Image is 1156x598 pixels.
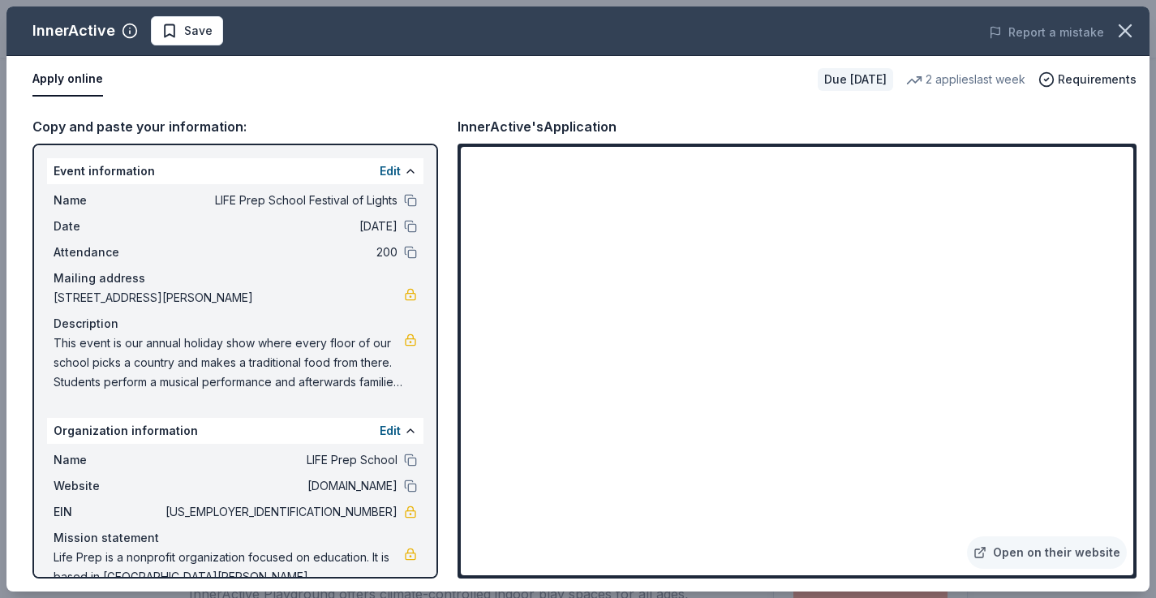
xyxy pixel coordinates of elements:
span: LIFE Prep School [162,450,398,470]
span: [STREET_ADDRESS][PERSON_NAME] [54,288,404,308]
span: Date [54,217,162,236]
span: [US_EMPLOYER_IDENTIFICATION_NUMBER] [162,502,398,522]
button: Requirements [1038,70,1137,89]
span: Name [54,191,162,210]
span: [DATE] [162,217,398,236]
span: This event is our annual holiday show where every floor of our school picks a country and makes a... [54,333,404,392]
div: InnerActive's Application [458,116,617,137]
div: Mailing address [54,269,417,288]
span: EIN [54,502,162,522]
div: Copy and paste your information: [32,116,438,137]
span: Save [184,21,213,41]
div: Organization information [47,418,423,444]
span: [DOMAIN_NAME] [162,476,398,496]
span: Requirements [1058,70,1137,89]
span: LIFE Prep School Festival of Lights [162,191,398,210]
div: Description [54,314,417,333]
button: Report a mistake [989,23,1104,42]
button: Apply online [32,62,103,97]
a: Open on their website [967,536,1127,569]
span: Name [54,450,162,470]
div: Mission statement [54,528,417,548]
button: Save [151,16,223,45]
span: Website [54,476,162,496]
button: Edit [380,421,401,441]
span: 200 [162,243,398,262]
div: Due [DATE] [818,68,893,91]
span: Attendance [54,243,162,262]
div: 2 applies last week [906,70,1025,89]
button: Edit [380,161,401,181]
div: Event information [47,158,423,184]
div: InnerActive [32,18,115,44]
